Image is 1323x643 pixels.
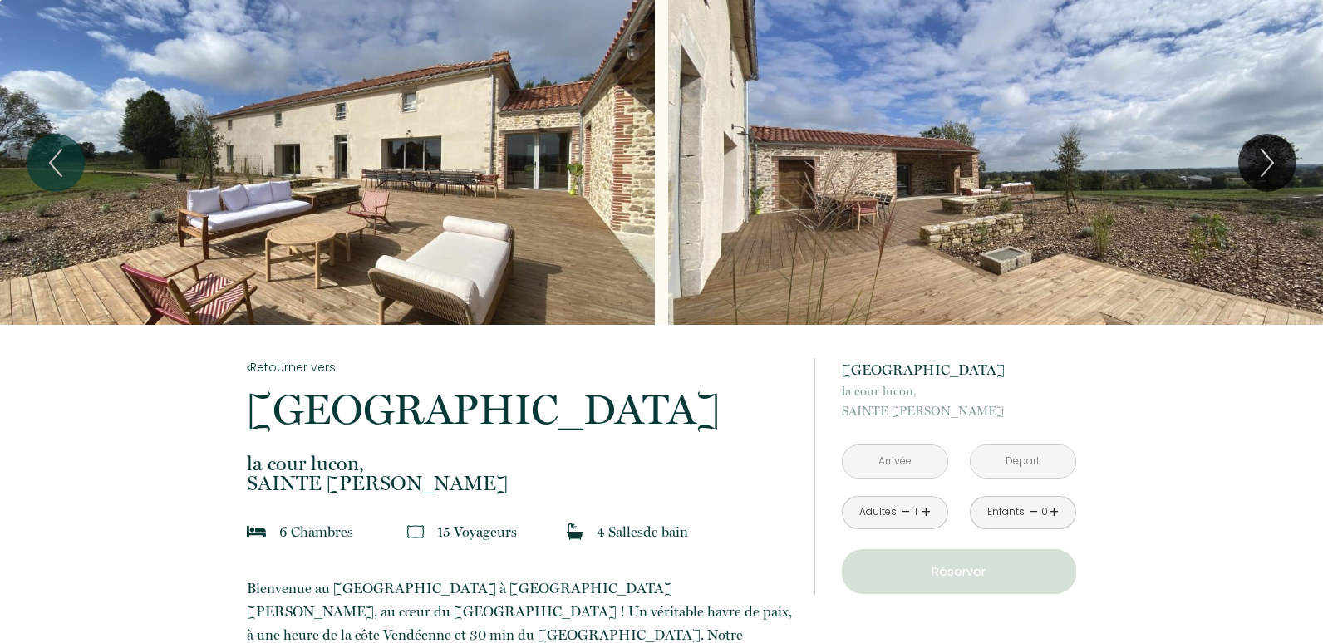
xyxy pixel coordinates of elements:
div: Enfants [987,504,1025,520]
div: Adultes [859,504,897,520]
p: SAINTE [PERSON_NAME] [247,454,792,493]
button: Next [1238,134,1296,192]
div: 0 [1040,504,1049,520]
a: + [1049,499,1059,525]
p: [GEOGRAPHIC_DATA] [247,389,792,430]
p: 4 Salle de bain [597,520,688,543]
span: la cour lucon, [247,454,792,474]
span: s [637,523,643,540]
button: Réserver [842,549,1076,594]
a: Retourner vers [247,358,792,376]
div: 1 [912,504,920,520]
span: s [511,523,517,540]
p: 15 Voyageur [437,520,517,543]
p: SAINTE [PERSON_NAME] [842,381,1076,421]
p: 6 Chambre [279,520,353,543]
a: - [902,499,911,525]
p: [GEOGRAPHIC_DATA] [842,358,1076,381]
a: - [1030,499,1039,525]
img: guests [407,523,424,540]
button: Previous [27,134,85,192]
a: + [921,499,931,525]
span: s [347,523,353,540]
span: la cour lucon, [842,381,1076,401]
input: Arrivée [843,445,947,478]
p: Réserver [848,562,1070,582]
input: Départ [971,445,1075,478]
